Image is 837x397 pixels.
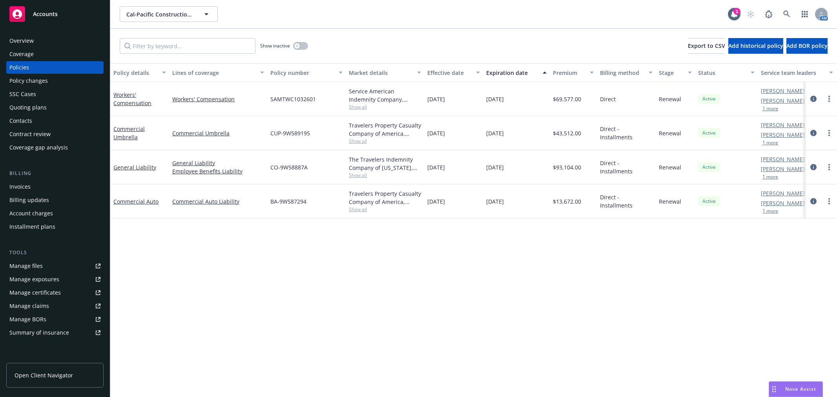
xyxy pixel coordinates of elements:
a: [PERSON_NAME] [761,121,805,129]
a: Manage exposures [6,273,104,286]
span: [DATE] [427,197,445,206]
a: SSC Cases [6,88,104,100]
button: 1 more [762,140,778,145]
div: Billing [6,169,104,177]
div: Invoices [9,180,31,193]
div: Overview [9,35,34,47]
a: Manage files [6,260,104,272]
div: Policy changes [9,75,48,87]
a: Commercial Umbrella [172,129,264,137]
a: Report a Bug [761,6,777,22]
span: Cal-Pacific Construction, Inc. [126,10,194,18]
a: [PERSON_NAME] [761,87,805,95]
div: Status [698,69,746,77]
span: [DATE] [486,163,504,171]
a: Search [779,6,795,22]
span: $69,577.00 [553,95,581,103]
span: Renewal [659,95,681,103]
div: The Travelers Indemnity Company of [US_STATE], Travelers Insurance [349,155,421,172]
span: [DATE] [427,95,445,103]
a: Manage certificates [6,286,104,299]
a: Contacts [6,115,104,127]
a: Coverage [6,48,104,60]
div: Service team leaders [761,69,824,77]
a: [PERSON_NAME] [761,165,805,173]
span: Direct - Installments [600,193,653,209]
span: Open Client Navigator [15,371,73,379]
a: circleInformation [809,128,818,138]
button: Policy number [267,63,346,82]
a: Commercial Auto [113,198,159,205]
span: $43,512.00 [553,129,581,137]
input: Filter by keyword... [120,38,255,54]
div: Contacts [9,115,32,127]
div: Premium [553,69,585,77]
a: Coverage gap analysis [6,141,104,154]
a: Policies [6,61,104,74]
button: Cal-Pacific Construction, Inc. [120,6,218,22]
a: Account charges [6,207,104,220]
div: Analytics hub [6,355,104,362]
span: Direct - Installments [600,159,653,175]
span: Show all [349,104,421,110]
a: Workers' Compensation [172,95,264,103]
span: Add historical policy [728,42,783,49]
span: Show all [349,206,421,213]
div: Service American Indemnity Company, Service American Indemnity Company, Method Insurance [349,87,421,104]
a: Policy changes [6,75,104,87]
div: Effective date [427,69,471,77]
button: Add BOR policy [786,38,828,54]
button: Stage [656,63,695,82]
div: Installment plans [9,220,55,233]
span: Active [701,164,717,171]
div: Billing method [600,69,644,77]
a: Accounts [6,3,104,25]
button: 1 more [762,175,778,179]
span: Renewal [659,197,681,206]
div: Manage claims [9,300,49,312]
a: Overview [6,35,104,47]
button: Effective date [424,63,483,82]
button: Export to CSV [688,38,725,54]
a: Switch app [797,6,813,22]
a: more [824,197,834,206]
div: Policy number [270,69,334,77]
button: Expiration date [483,63,550,82]
a: General Liability [172,159,264,167]
span: Direct [600,95,616,103]
button: Policy details [110,63,169,82]
a: Employee Benefits Liability [172,167,264,175]
a: circleInformation [809,197,818,206]
div: Lines of coverage [172,69,255,77]
a: Manage claims [6,300,104,312]
div: Policies [9,61,29,74]
div: 1 [733,8,740,15]
a: Installment plans [6,220,104,233]
a: [PERSON_NAME] [761,199,805,207]
div: Coverage [9,48,34,60]
a: Workers' Compensation [113,91,151,107]
span: [DATE] [486,95,504,103]
span: [DATE] [486,129,504,137]
div: Travelers Property Casualty Company of America, Travelers Insurance [349,121,421,138]
a: Commercial Auto Liability [172,197,264,206]
a: more [824,128,834,138]
span: CUP-9W589195 [270,129,310,137]
div: Manage exposures [9,273,59,286]
span: Active [701,198,717,205]
span: $13,672.00 [553,197,581,206]
span: Active [701,129,717,137]
span: SAMTWC1032601 [270,95,316,103]
span: Show all [349,172,421,178]
a: more [824,94,834,104]
span: Renewal [659,129,681,137]
div: Travelers Property Casualty Company of America, Travelers Insurance [349,189,421,206]
a: Contract review [6,128,104,140]
button: Nova Assist [769,381,823,397]
span: Direct - Installments [600,125,653,141]
span: Add BOR policy [786,42,828,49]
div: Contract review [9,128,51,140]
div: Quoting plans [9,101,47,114]
div: Drag to move [769,382,779,397]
